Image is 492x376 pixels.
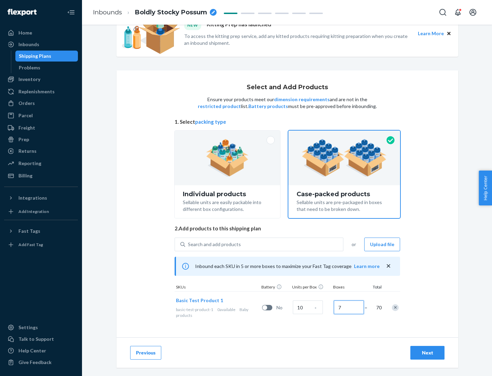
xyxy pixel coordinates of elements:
[93,9,122,16] a: Inbounds
[195,118,226,125] button: packing type
[183,191,272,198] div: Individual products
[4,334,78,345] a: Talk to Support
[64,5,78,19] button: Close Navigation
[436,5,450,19] button: Open Search Box
[18,148,37,155] div: Returns
[291,284,332,291] div: Units per Box
[18,228,40,234] div: Fast Tags
[4,146,78,157] a: Returns
[197,96,378,110] p: Ensure your products meet our and are not in the list. must be pre-approved before inbounding.
[198,103,241,110] button: restricted product
[354,263,380,270] button: Learn more
[276,304,290,311] span: No
[4,134,78,145] a: Prep
[4,158,78,169] a: Reporting
[18,124,35,131] div: Freight
[4,206,78,217] a: Add Integration
[15,62,78,73] a: Problems
[4,122,78,133] a: Freight
[19,64,40,71] div: Problems
[4,239,78,250] a: Add Fast Tag
[445,30,453,37] button: Close
[18,41,39,48] div: Inbounds
[175,257,400,276] div: Inbound each SKU in 5 or more boxes to maximize your Fast Tag coverage
[18,29,32,36] div: Home
[176,297,223,304] button: Basic Test Product 1
[15,51,78,62] a: Shipping Plans
[392,304,399,311] div: Remove Item
[18,336,54,343] div: Talk to Support
[334,300,364,314] input: Number of boxes
[175,225,400,232] span: 2. Add products to this shipping plan
[297,191,392,198] div: Case-packed products
[18,160,41,167] div: Reporting
[479,171,492,205] button: Help Center
[248,103,288,110] button: Battery products
[297,198,392,213] div: Sellable units are pre-packaged in boxes that need to be broken down.
[4,110,78,121] a: Parcel
[4,170,78,181] a: Billing
[18,347,46,354] div: Help Center
[466,5,480,19] button: Open account menu
[8,9,37,16] img: Flexport logo
[18,100,35,107] div: Orders
[18,209,49,214] div: Add Integration
[4,27,78,38] a: Home
[4,39,78,50] a: Inbounds
[293,300,323,314] input: Case Quantity
[175,284,260,291] div: SKUs
[4,86,78,97] a: Replenishments
[416,349,439,356] div: Next
[352,241,356,248] span: or
[18,88,55,95] div: Replenishments
[247,84,328,91] h1: Select and Add Products
[4,74,78,85] a: Inventory
[4,98,78,109] a: Orders
[302,139,387,177] img: case-pack.59cecea509d18c883b923b81aeac6d0b.png
[18,172,32,179] div: Billing
[365,304,371,311] span: =
[18,76,40,83] div: Inventory
[184,21,201,30] div: NEW
[18,136,29,143] div: Prep
[18,242,43,247] div: Add Fast Tag
[260,284,291,291] div: Battery
[184,33,412,46] p: To access the kitting prep service, add any kitted products requiring kitting preparation when yo...
[274,96,330,103] button: dimension requirements
[18,359,52,366] div: Give Feedback
[175,118,400,125] span: 1. Select
[364,238,400,251] button: Upload file
[18,112,33,119] div: Parcel
[4,192,78,203] button: Integrations
[4,226,78,237] button: Fast Tags
[4,345,78,356] a: Help Center
[207,21,271,30] p: Kitting Prep has launched
[4,322,78,333] a: Settings
[375,304,382,311] span: 70
[206,139,249,177] img: individual-pack.facf35554cb0f1810c75b2bd6df2d64e.png
[176,297,223,303] span: Basic Test Product 1
[183,198,272,213] div: Sellable units are easily packable into different box configurations.
[18,324,38,331] div: Settings
[410,346,445,360] button: Next
[332,284,366,291] div: Boxes
[188,241,241,248] div: Search and add products
[418,30,444,37] button: Learn More
[176,307,213,312] span: basic-test-product-1
[18,194,47,201] div: Integrations
[366,284,383,291] div: Total
[4,357,78,368] button: Give Feedback
[385,263,392,270] button: close
[217,307,235,312] span: 0 available
[130,346,161,360] button: Previous
[135,8,207,17] span: Boldly Stocky Possum
[451,5,465,19] button: Open notifications
[19,53,51,59] div: Shipping Plans
[176,307,259,318] div: Baby products
[87,2,222,23] ol: breadcrumbs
